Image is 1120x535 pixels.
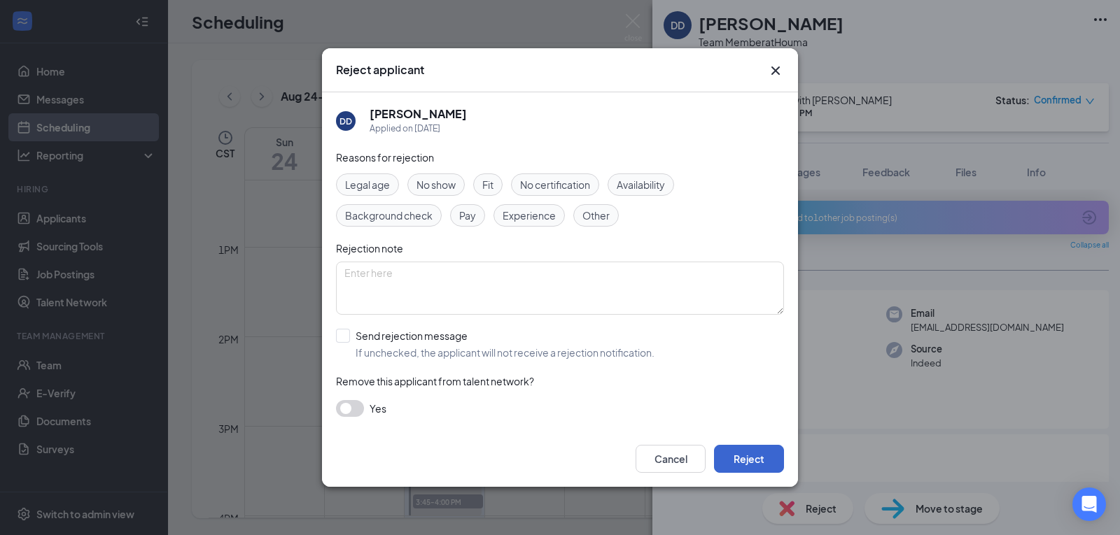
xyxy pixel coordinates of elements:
span: Experience [503,208,556,223]
span: Rejection note [336,242,403,255]
button: Reject [714,445,784,473]
span: Remove this applicant from talent network? [336,375,534,387]
button: Close [767,62,784,79]
h3: Reject applicant [336,62,424,78]
span: Availability [617,177,665,192]
h5: [PERSON_NAME] [370,106,467,122]
span: Other [582,208,610,223]
div: DD [339,115,352,127]
span: Fit [482,177,493,192]
span: Reasons for rejection [336,151,434,164]
svg: Cross [767,62,784,79]
span: No certification [520,177,590,192]
div: Applied on [DATE] [370,122,467,136]
span: No show [416,177,456,192]
span: Legal age [345,177,390,192]
span: Background check [345,208,433,223]
span: Pay [459,208,476,223]
button: Cancel [636,445,706,473]
span: Yes [370,400,386,417]
div: Open Intercom Messenger [1072,487,1106,521]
